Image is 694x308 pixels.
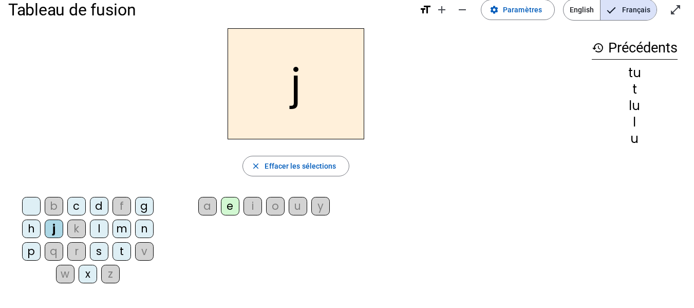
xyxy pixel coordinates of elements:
mat-icon: open_in_full [669,4,682,16]
div: l [90,220,108,238]
div: l [592,116,678,129]
div: tu [592,67,678,79]
div: y [311,197,330,215]
div: a [198,197,217,215]
h2: j [228,28,364,139]
mat-icon: settings [490,5,499,14]
div: w [56,265,74,283]
div: h [22,220,41,238]
div: p [22,242,41,261]
div: u [592,133,678,145]
mat-icon: close [251,161,260,171]
div: z [101,265,120,283]
div: e [221,197,239,215]
mat-icon: history [592,42,604,54]
div: g [135,197,154,215]
div: t [592,83,678,96]
div: s [90,242,108,261]
div: q [45,242,63,261]
mat-icon: add [436,4,448,16]
div: lu [592,100,678,112]
div: x [79,265,97,283]
div: n [135,220,154,238]
div: b [45,197,63,215]
div: r [67,242,86,261]
div: d [90,197,108,215]
div: o [266,197,285,215]
h3: Précédents [592,37,678,60]
div: i [243,197,262,215]
div: t [112,242,131,261]
span: Effacer les sélections [265,160,336,172]
div: c [67,197,86,215]
mat-icon: format_size [419,4,432,16]
div: m [112,220,131,238]
div: k [67,220,86,238]
button: Effacer les sélections [242,156,349,176]
div: u [289,197,307,215]
mat-icon: remove [456,4,468,16]
span: Paramètres [503,4,542,16]
div: f [112,197,131,215]
div: v [135,242,154,261]
div: j [45,220,63,238]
